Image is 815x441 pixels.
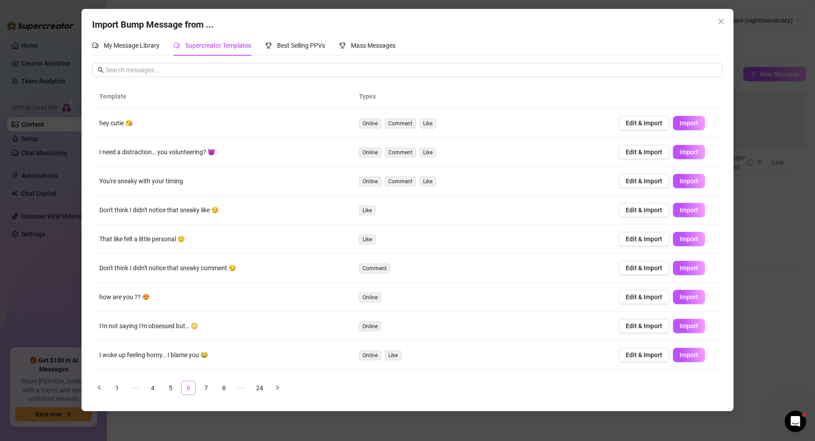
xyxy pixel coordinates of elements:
span: Close [714,18,728,25]
span: trophy [339,42,346,49]
span: Import [680,120,698,127]
span: Edit & Import [626,235,662,243]
td: your turn to say something flirty 😘 [92,370,352,399]
span: search [98,67,104,73]
button: Edit & Import [619,174,669,188]
button: Edit & Import [619,319,669,333]
span: Import [680,351,698,359]
span: Edit & Import [626,293,662,301]
li: 5 [163,381,178,395]
input: Search messages... [106,65,717,75]
span: Edit & Import [626,264,662,272]
li: Previous 5 Pages [128,381,142,395]
span: Like [385,350,401,360]
button: Edit & Import [619,348,669,362]
a: 6 [182,381,195,395]
span: Supercreator Templates [185,42,251,49]
span: Import [680,293,698,301]
td: I need a distraction… you volunteering? 😈 [92,138,352,167]
span: trophy [265,42,272,49]
th: Types [352,84,611,109]
td: Don't think I didn't notice that sneaky like 😏 [92,196,352,225]
button: Edit & Import [619,116,669,130]
li: 4 [146,381,160,395]
td: I'm not saying I'm obsessed but… 😳 [92,312,352,341]
span: My Message Library [104,42,159,49]
td: how are you ?? 😍 [92,283,352,312]
td: You're sneaky with your timing [92,167,352,196]
button: Import [673,348,705,362]
li: Next Page [270,381,285,395]
span: Import Bump Message from ... [92,19,214,30]
span: Mass Messages [351,42,395,49]
span: Comment [385,148,416,157]
span: ••• [235,381,249,395]
button: Import [673,290,705,304]
button: Edit & Import [619,261,669,275]
li: 1 [110,381,124,395]
span: Comment [385,177,416,186]
th: Template [92,84,352,109]
button: Import [673,319,705,333]
button: Edit & Import [619,145,669,159]
span: Best Selling PPVs [277,42,325,49]
a: 1 [110,381,124,395]
span: Online [359,119,381,128]
span: Import [680,264,698,272]
button: Edit & Import [619,203,669,217]
td: That like felt a little personal 😌 [92,225,352,254]
span: Like [420,119,436,128]
button: Import [673,261,705,275]
span: Comment [385,119,416,128]
td: hey cutie 😘 [92,109,352,138]
a: 8 [217,381,231,395]
span: Online [359,293,381,302]
a: 4 [146,381,159,395]
span: Online [359,148,381,157]
span: Import [680,235,698,243]
span: Import [680,148,698,156]
li: Next 5 Pages [235,381,249,395]
td: I woke up feeling horny… I blame you 😂 [92,341,352,370]
span: Edit & Import [626,351,662,359]
button: Import [673,203,705,217]
span: Import [680,322,698,330]
button: Import [673,145,705,159]
a: 5 [164,381,177,395]
iframe: Intercom live chat [785,411,806,432]
span: comment [174,42,180,49]
span: Like [359,235,375,244]
a: 7 [200,381,213,395]
span: left [97,385,102,390]
span: right [275,385,280,390]
button: right [270,381,285,395]
span: Online [359,350,381,360]
button: left [92,381,106,395]
span: Edit & Import [626,322,662,330]
button: Close [714,14,728,29]
span: Like [420,177,436,186]
span: Comment [359,264,390,273]
li: Previous Page [92,381,106,395]
span: Like [359,206,375,215]
span: ••• [128,381,142,395]
span: Online [359,177,381,186]
span: Import [680,177,698,185]
button: Import [673,174,705,188]
a: 24 [253,381,266,395]
li: 7 [199,381,213,395]
span: comment [92,42,98,49]
span: Like [420,148,436,157]
span: Edit & Import [626,177,662,185]
span: Import [680,206,698,214]
td: Don't think I didn't notice that sneaky comment 😏 [92,254,352,283]
button: Import [673,232,705,246]
button: Edit & Import [619,232,669,246]
button: Edit & Import [619,290,669,304]
span: close [717,18,725,25]
li: 6 [181,381,196,395]
li: 24 [253,381,267,395]
span: Online [359,321,381,331]
span: Edit & Import [626,148,662,156]
li: 8 [217,381,231,395]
